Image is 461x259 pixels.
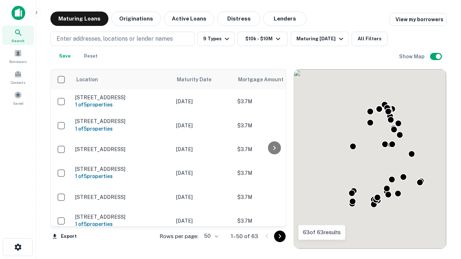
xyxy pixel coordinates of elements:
span: Contacts [11,79,25,85]
p: $3.7M [237,217,309,225]
span: Mortgage Amount [238,75,293,84]
span: Borrowers [9,59,27,64]
span: Saved [13,100,23,106]
button: Reset [79,49,102,63]
p: [DATE] [176,122,230,129]
div: 0 0 [294,69,446,249]
button: All Filters [352,32,388,46]
p: [DATE] [176,217,230,225]
a: Borrowers [2,46,34,66]
button: Export [50,231,79,242]
p: $3.7M [237,145,309,153]
img: capitalize-icon.png [12,6,25,20]
p: [STREET_ADDRESS] [75,118,169,124]
p: 1–50 of 63 [231,232,258,241]
p: [STREET_ADDRESS] [75,214,169,220]
h6: 1 of 5 properties [75,101,169,109]
a: Search [2,26,34,45]
h6: 1 of 5 properties [75,172,169,180]
button: Lenders [263,12,306,26]
button: Maturing [DATE] [291,32,349,46]
th: Mortgage Amount [234,69,313,90]
button: 9 Types [197,32,234,46]
span: Maturity Date [177,75,221,84]
p: $3.7M [237,97,309,105]
iframe: Chat Widget [425,178,461,213]
p: Enter addresses, locations or lender names [57,35,173,43]
p: [DATE] [176,97,230,105]
p: [DATE] [176,169,230,177]
button: Maturing Loans [50,12,108,26]
a: Contacts [2,67,34,87]
button: Originations [111,12,161,26]
button: Active Loans [164,12,214,26]
th: Maturity Date [173,69,234,90]
p: $3.7M [237,122,309,129]
p: $3.7M [237,169,309,177]
p: 63 of 63 results [303,228,341,237]
span: Search [12,38,24,44]
p: [DATE] [176,193,230,201]
button: Save your search to get updates of matches that match your search criteria. [53,49,76,63]
h6: Show Map [399,53,426,60]
h6: 1 of 5 properties [75,220,169,228]
button: $10k - $10M [237,32,288,46]
button: Distress [217,12,260,26]
div: Maturing [DATE] [296,35,345,43]
button: Enter addresses, locations or lender names [50,32,194,46]
p: [STREET_ADDRESS] [75,146,169,153]
p: [STREET_ADDRESS] [75,94,169,101]
th: Location [72,69,173,90]
div: 50 [201,231,219,241]
a: View my borrowers [390,13,447,26]
p: Rows per page: [160,232,198,241]
button: Go to next page [274,231,286,242]
p: $3.7M [237,193,309,201]
a: Saved [2,88,34,108]
p: [STREET_ADDRESS] [75,166,169,172]
span: Location [76,75,98,84]
p: [DATE] [176,145,230,153]
p: [STREET_ADDRESS] [75,194,169,200]
h6: 1 of 5 properties [75,125,169,133]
